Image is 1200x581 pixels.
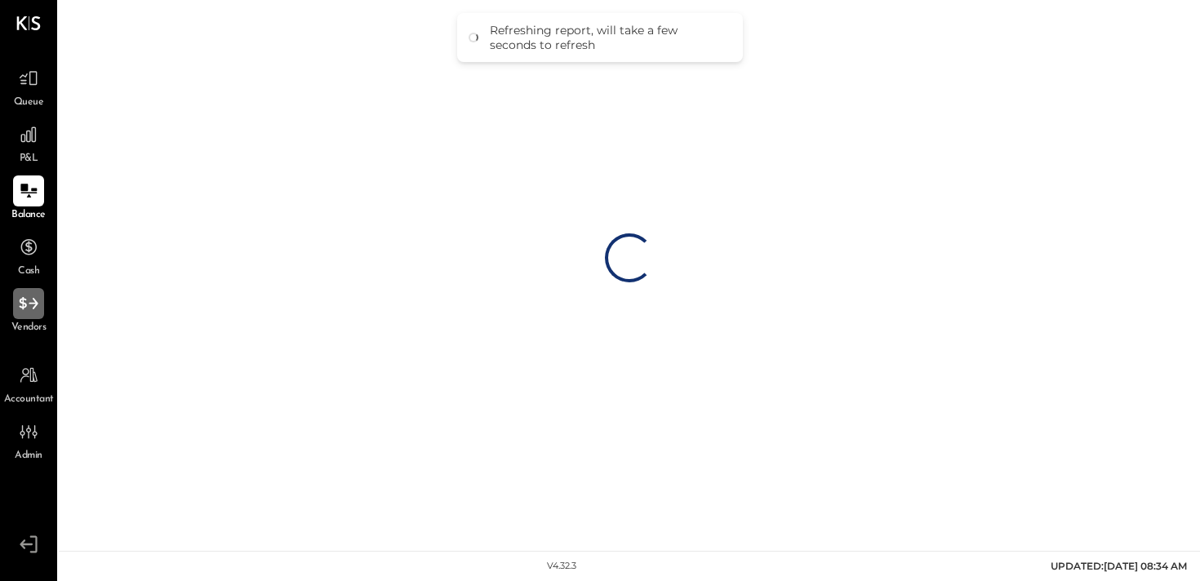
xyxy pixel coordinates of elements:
[1,119,56,166] a: P&L
[20,152,38,166] span: P&L
[1051,560,1187,572] span: UPDATED: [DATE] 08:34 AM
[1,175,56,223] a: Balance
[1,416,56,463] a: Admin
[11,321,47,335] span: Vendors
[547,560,576,573] div: v 4.32.3
[18,264,39,279] span: Cash
[1,63,56,110] a: Queue
[1,288,56,335] a: Vendors
[15,449,42,463] span: Admin
[1,232,56,279] a: Cash
[14,95,44,110] span: Queue
[4,393,54,407] span: Accountant
[1,360,56,407] a: Accountant
[490,23,727,52] div: Refreshing report, will take a few seconds to refresh
[11,208,46,223] span: Balance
